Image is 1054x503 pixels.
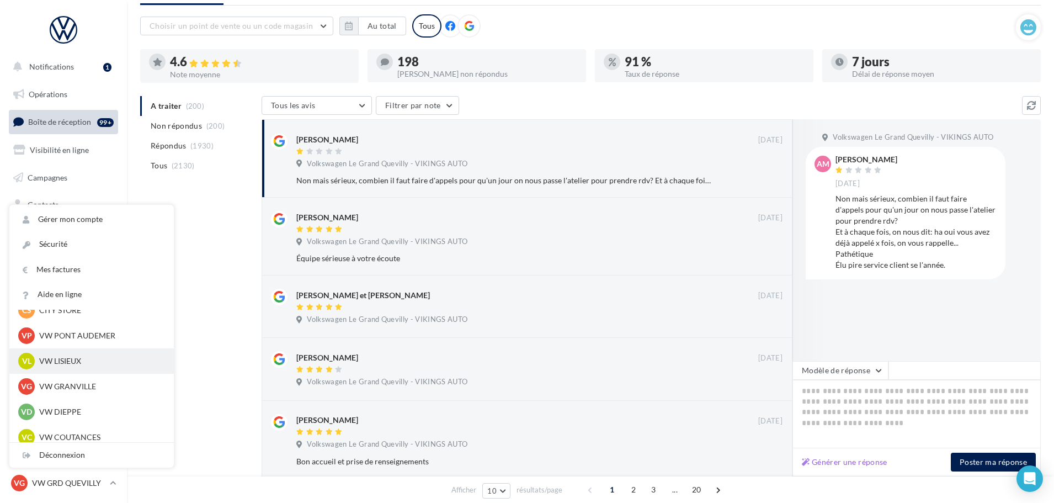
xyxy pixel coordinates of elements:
[7,248,120,272] a: Calendrier
[7,83,120,106] a: Opérations
[22,432,32,443] span: VC
[170,71,350,78] div: Note moyenne
[951,453,1036,472] button: Poster ma réponse
[151,120,202,131] span: Non répondus
[517,485,562,495] span: résultats/page
[9,257,174,282] a: Mes factures
[451,485,476,495] span: Afficher
[296,253,711,264] div: Équipe sérieuse à votre écoute
[339,17,406,35] button: Au total
[817,158,829,170] span: am
[32,478,105,489] p: VW GRD QUEVILLY
[7,193,120,216] a: Contacts
[7,313,120,345] a: Campagnes DataOnDemand
[22,330,32,341] span: VP
[358,17,406,35] button: Au total
[7,55,116,78] button: Notifications 1
[487,486,497,495] span: 10
[170,56,350,68] div: 4.6
[103,63,111,72] div: 1
[397,56,577,68] div: 198
[625,56,805,68] div: 91 %
[412,14,441,38] div: Tous
[307,159,467,169] span: Volkswagen Le Grand Quevilly - VIKINGS AUTO
[7,221,120,244] a: Médiathèque
[7,166,120,189] a: Campagnes
[28,172,67,182] span: Campagnes
[97,118,114,127] div: 99+
[28,200,58,209] span: Contacts
[190,141,214,150] span: (1930)
[688,481,706,499] span: 20
[28,117,91,126] span: Boîte de réception
[296,352,358,363] div: [PERSON_NAME]
[482,483,510,499] button: 10
[206,121,225,130] span: (200)
[835,156,897,163] div: [PERSON_NAME]
[9,282,174,307] a: Aide en ligne
[852,56,1032,68] div: 7 jours
[758,291,782,301] span: [DATE]
[307,237,467,247] span: Volkswagen Le Grand Quevilly - VIKINGS AUTO
[758,135,782,145] span: [DATE]
[39,330,161,341] p: VW PONT AUDEMER
[296,415,358,426] div: [PERSON_NAME]
[9,473,118,494] a: VG VW GRD QUEVILLY
[296,175,711,186] div: Non mais sérieux, combien il faut faire d'appels pour qu'un jour on nous passe l'atelier pour pre...
[21,381,32,392] span: VG
[7,110,120,134] a: Boîte de réception99+
[758,353,782,363] span: [DATE]
[271,100,316,110] span: Tous les avis
[39,432,161,443] p: VW COUTANCES
[140,17,333,35] button: Choisir un point de vente ou un code magasin
[172,161,195,170] span: (2130)
[852,70,1032,78] div: Délai de réponse moyen
[296,456,711,467] div: Bon accueil et prise de renseignements
[39,356,161,367] p: VW LISIEUX
[835,179,860,189] span: [DATE]
[22,356,31,367] span: VL
[307,315,467,325] span: Volkswagen Le Grand Quevilly - VIKINGS AUTO
[833,133,993,142] span: Volkswagen Le Grand Quevilly - VIKINGS AUTO
[625,70,805,78] div: Taux de réponse
[39,305,161,316] p: CITY STORE
[792,361,888,380] button: Modèle de réponse
[21,406,32,417] span: VD
[666,481,684,499] span: ...
[296,212,358,223] div: [PERSON_NAME]
[262,96,372,115] button: Tous les avis
[22,305,31,316] span: CS
[758,416,782,426] span: [DATE]
[797,456,892,469] button: Générer une réponse
[376,96,459,115] button: Filtrer par note
[151,160,167,171] span: Tous
[1016,465,1043,492] div: Open Intercom Messenger
[758,213,782,223] span: [DATE]
[397,70,577,78] div: [PERSON_NAME] non répondus
[9,443,174,468] div: Déconnexion
[151,140,187,151] span: Répondus
[296,134,358,145] div: [PERSON_NAME]
[29,62,74,71] span: Notifications
[645,481,662,499] span: 3
[30,145,89,155] span: Visibilité en ligne
[150,21,313,30] span: Choisir un point de vente ou un code magasin
[835,193,997,271] div: Non mais sérieux, combien il faut faire d'appels pour qu'un jour on nous passe l'atelier pour pre...
[14,478,25,489] span: VG
[39,406,161,417] p: VW DIEPPE
[307,377,467,387] span: Volkswagen Le Grand Quevilly - VIKINGS AUTO
[7,276,120,308] a: PLV et print personnalisable
[296,290,430,301] div: [PERSON_NAME] et [PERSON_NAME]
[625,481,642,499] span: 2
[9,232,174,257] a: Sécurité
[603,481,621,499] span: 1
[7,139,120,162] a: Visibilité en ligne
[29,89,67,99] span: Opérations
[9,207,174,232] a: Gérer mon compte
[307,440,467,449] span: Volkswagen Le Grand Quevilly - VIKINGS AUTO
[39,381,161,392] p: VW GRANVILLE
